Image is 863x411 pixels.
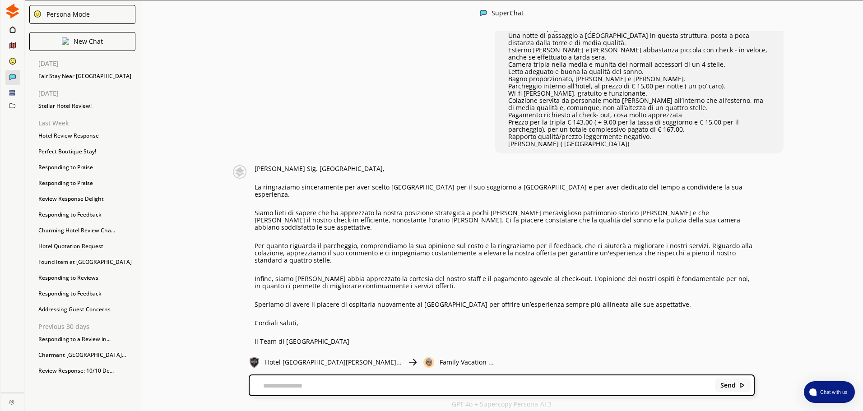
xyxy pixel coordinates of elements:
p: Bagno proporzionato, [PERSON_NAME] e [PERSON_NAME]. [508,75,770,83]
p: Per quanto riguarda il parcheggio, comprendiamo la sua opinione sul costo e la ringraziamo per il... [255,242,755,264]
p: Family Vacation ... [440,359,494,366]
div: Addressing Guest Concerns [34,303,140,316]
div: Perfect Boutique Stay! [34,145,140,158]
p: GPT 4o + Supercopy Persona-AI 3 [452,401,552,408]
img: Close [480,9,487,17]
img: Close [5,4,20,18]
div: Responding to Feedback [34,287,140,300]
p: Last Week [38,120,140,127]
button: atlas-launcher [804,381,855,403]
p: La ringraziamo sinceramente per aver scelto [GEOGRAPHIC_DATA] per il suo soggiorno a [GEOGRAPHIC_... [255,184,755,198]
div: Charming Hotel Review Cha... [34,224,140,237]
p: [DATE] [38,60,140,67]
p: Siamo lieti di sapere che ha apprezzato la nostra posizione strategica a pochi [PERSON_NAME] mera... [255,209,755,231]
img: Close [33,10,42,18]
div: Charmant [GEOGRAPHIC_DATA]... [34,348,140,362]
div: SuperChat [492,9,524,18]
img: Close [229,165,250,179]
div: Responding to Praise [34,176,140,190]
img: Close [423,357,434,368]
p: Il Team di [GEOGRAPHIC_DATA] [255,338,755,345]
p: Speriamo di avere il piacere di ospitarla nuovamente al [GEOGRAPHIC_DATA] per offrire un’esperien... [255,301,755,308]
div: Hotel Review Response [34,129,140,143]
span: Chat with us [817,388,849,396]
div: Hotel Quotation Request [34,240,140,253]
img: Close [9,399,14,405]
div: Review Response Delight [34,192,140,206]
img: Close [62,37,69,45]
img: Close [249,357,260,368]
p: Infine, siamo [PERSON_NAME] abbia apprezzato la cortesia del nostro staff e il pagamento agevole ... [255,275,755,290]
p: [PERSON_NAME] ( [GEOGRAPHIC_DATA]) [508,140,770,148]
p: New Chat [74,38,103,45]
p: Cordiali saluti, [255,319,755,327]
p: Prezzo per la tripla € 143,00 ( + 9,00 per la tassa di soggiorno e € 15,00 per il parcheggio), pe... [508,119,770,133]
p: Letto adeguato e buona la qualità del sonno. [508,68,770,75]
b: Send [720,382,736,389]
p: Esterno [PERSON_NAME] e [PERSON_NAME] abbastanza piccola con check - in veloce, anche se effettua... [508,46,770,61]
p: Pagamento richiesto al check- out, cosa molto apprezzata [508,111,770,119]
div: Found Item at [GEOGRAPHIC_DATA] [34,255,140,269]
div: Responding to Feedback [34,208,140,222]
p: Previous 30 days [38,323,140,330]
p: [PERSON_NAME] Sig. [GEOGRAPHIC_DATA], [255,165,755,172]
p: Rapporto qualità/prezzo leggermente negativo. [508,133,770,140]
p: Hotel [GEOGRAPHIC_DATA][PERSON_NAME]... [265,359,402,366]
img: Close [739,382,745,388]
p: Camera tripla nella media e munita dei normali accessori di un 4 stelle. [508,61,770,68]
img: Close [407,357,418,368]
div: Responding to Reviews [34,271,140,285]
a: Close [1,393,24,409]
div: Persona Mode [43,11,90,18]
p: Colazione servita da personale molto [PERSON_NAME] all’interno che all’esterno, ma di media quali... [508,97,770,111]
p: Una notte di passaggio a [GEOGRAPHIC_DATA] in questa struttura, posta a poca distanza dalla torre... [508,32,770,46]
div: Fair Stay Near [GEOGRAPHIC_DATA] [34,69,140,83]
div: Review Response: 10/10 De... [34,364,140,378]
p: Wi-fi [PERSON_NAME], gratuito e funzionante. [508,90,770,97]
div: Responding to Praise [34,161,140,174]
div: Review Response: Gratitud... [34,380,140,393]
p: [DATE] [38,90,140,97]
p: Parcheggio interno all’hotel, al prezzo di € 15,00 per notte ( un po’ caro). [508,83,770,90]
div: Responding to a Review in... [34,332,140,346]
div: Stellar Hotel Review! [34,99,140,113]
